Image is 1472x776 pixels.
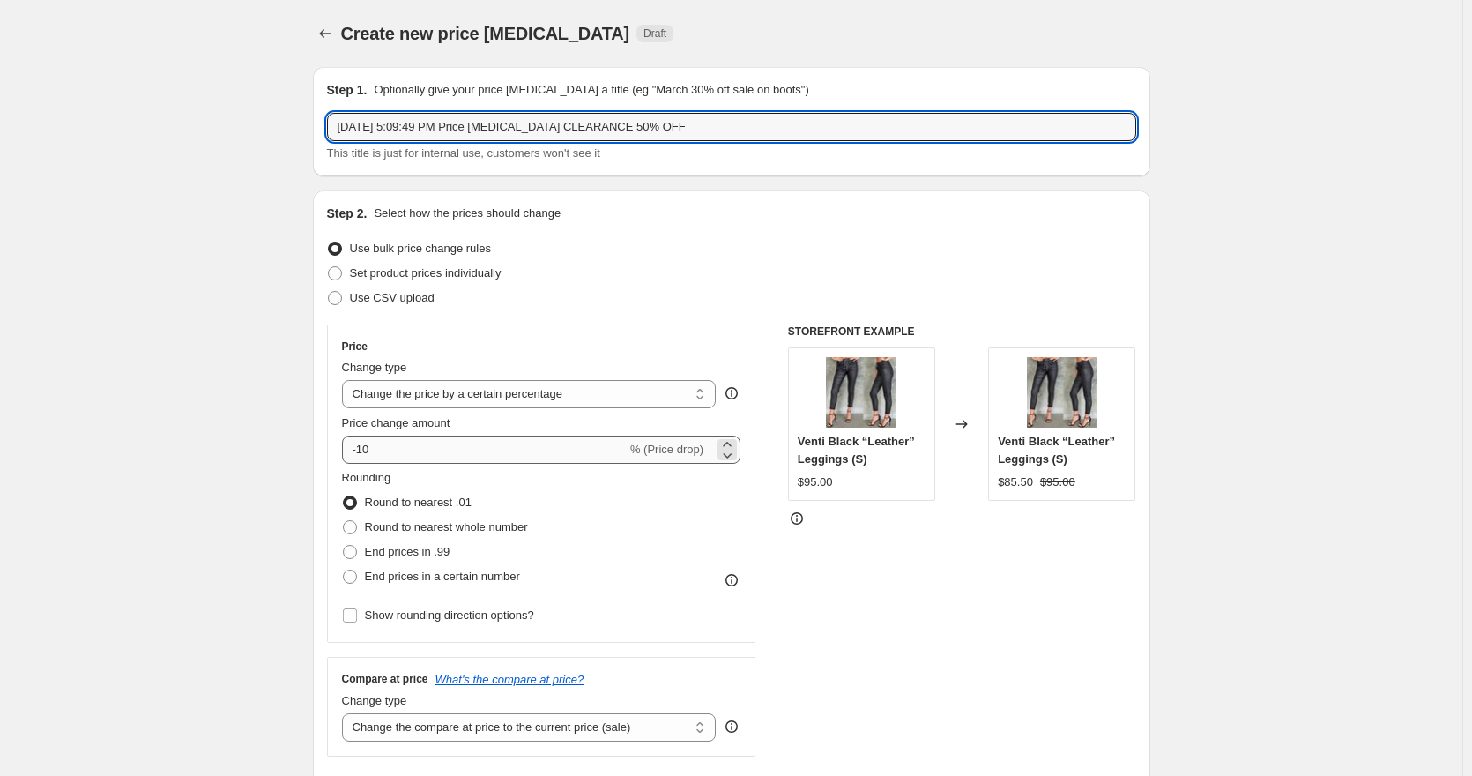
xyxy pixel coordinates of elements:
[350,242,491,255] span: Use bulk price change rules
[365,545,450,558] span: End prices in .99
[342,361,407,374] span: Change type
[998,435,1115,466] span: Venti Black “Leather” Leggings (S)
[327,146,600,160] span: This title is just for internal use, customers won't see it
[313,21,338,46] button: Price change jobs
[374,205,561,222] p: Select how the prices should change
[342,436,627,464] input: -15
[723,384,740,402] div: help
[327,113,1136,141] input: 30% off holiday sale
[723,718,740,735] div: help
[1040,474,1075,491] strike: $95.00
[643,26,666,41] span: Draft
[350,291,435,304] span: Use CSV upload
[350,266,502,280] span: Set product prices individually
[788,325,1136,339] h6: STOREFRONT EXAMPLE
[341,24,630,43] span: Create new price [MEDICAL_DATA]
[327,205,368,222] h2: Step 2.
[798,474,833,491] div: $95.00
[327,81,368,99] h2: Step 1.
[365,608,534,622] span: Show rounding direction options?
[342,694,407,707] span: Change type
[342,339,368,354] h3: Price
[342,471,391,484] span: Rounding
[365,520,528,533] span: Round to nearest whole number
[798,435,915,466] span: Venti Black “Leather” Leggings (S)
[365,496,472,509] span: Round to nearest .01
[1027,357,1097,428] img: IMG_3831_80x.jpg
[435,673,584,686] button: What's the compare at price?
[374,81,808,99] p: Optionally give your price [MEDICAL_DATA] a title (eg "March 30% off sale on boots")
[342,416,450,429] span: Price change amount
[365,570,520,583] span: End prices in a certain number
[630,443,703,456] span: % (Price drop)
[342,672,428,686] h3: Compare at price
[826,357,896,428] img: IMG_3831_80x.jpg
[998,474,1033,491] div: $85.50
